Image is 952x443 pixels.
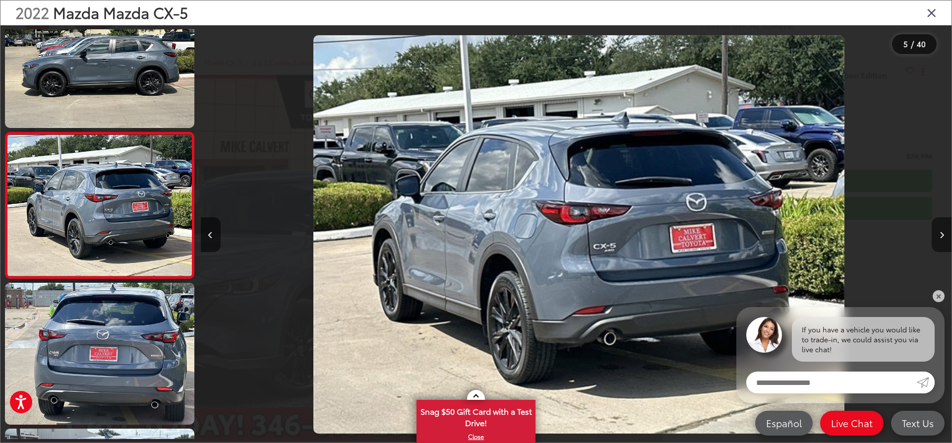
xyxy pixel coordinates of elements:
button: Previous image [201,217,221,252]
i: Close gallery [927,6,937,19]
img: Agent profile photo [746,317,782,353]
span: Español [761,417,807,429]
span: Text Us [897,417,939,429]
span: 40 [917,38,926,49]
img: 2022 Mazda Mazda CX-5 2.5 S Carbon Edition [5,135,193,276]
div: If you have a vehicle you would like to trade-in, we could assist you via live chat! [792,317,935,362]
span: / [910,41,915,48]
img: 2022 Mazda Mazda CX-5 2.5 S Carbon Edition [313,35,845,434]
span: Snag $50 Gift Card with a Test Drive! [417,401,535,431]
a: Live Chat [820,411,884,436]
input: Enter your message [746,372,917,393]
a: Español [755,411,813,436]
span: 2022 [15,1,49,23]
a: Submit [917,372,935,393]
span: Live Chat [826,417,878,429]
a: Text Us [891,411,945,436]
img: 2022 Mazda Mazda CX-5 2.5 S Carbon Edition [3,281,196,426]
span: Mazda Mazda CX-5 [53,1,188,23]
button: Next image [932,217,952,252]
span: 5 [903,38,908,49]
